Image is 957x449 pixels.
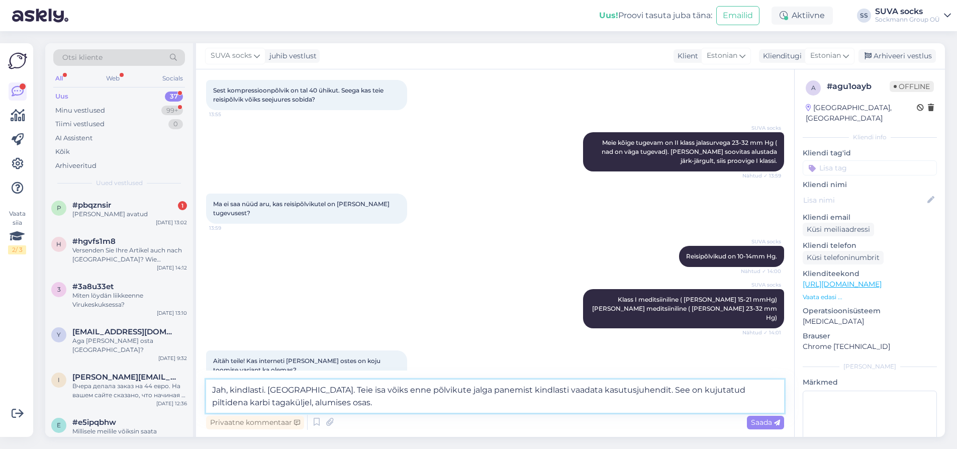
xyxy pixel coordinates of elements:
[875,16,940,24] div: Sockmann Group OÜ
[890,81,934,92] span: Offline
[72,246,187,264] div: Versenden Sie Ihre Artikel auch nach [GEOGRAPHIC_DATA]? Wie [PERSON_NAME] sind die Vetsandkosten ...
[96,178,143,188] span: Uued vestlused
[803,280,882,289] a: [URL][DOMAIN_NAME]
[168,119,183,129] div: 0
[165,92,183,102] div: 37
[743,281,781,289] span: SUVA socks
[56,240,61,248] span: h
[875,8,951,24] a: SUVA socksSockmann Group OÜ
[104,72,122,85] div: Web
[55,161,97,171] div: Arhiveeritud
[209,224,247,232] span: 13:59
[72,418,116,427] span: #e5ipqbhw
[213,357,382,374] span: Aitäh teile! Kas interneti [PERSON_NAME] ostes on koju toomise variant ka olemas?
[803,240,937,251] p: Kliendi telefon
[57,421,61,429] span: e
[803,179,937,190] p: Kliendi nimi
[72,373,177,382] span: inna.kozlovskaja@gmail.com
[57,204,61,212] span: p
[803,331,937,341] p: Brauser
[806,103,917,124] div: [GEOGRAPHIC_DATA], [GEOGRAPHIC_DATA]
[213,86,385,103] span: Sest kompressioonpõlvik on tal 40 ühikut. Seega kas teie reisipõlvik võiks seejuures sobida?
[156,400,187,407] div: [DATE] 12:36
[156,219,187,226] div: [DATE] 13:02
[72,427,187,445] div: Millisele meilile võiksin saata pöördumise Eesti Saksa Lambakoerte Ühingu ja Eesti Otsingukoerte ...
[803,223,874,236] div: Küsi meiliaadressi
[803,160,937,175] input: Lisa tag
[55,133,92,143] div: AI Assistent
[72,382,187,400] div: Вчера делала заказ на 44 евро. На вашем сайте сказано, что начиная с 40 евро, доставка бесплатная...
[803,316,937,327] p: [MEDICAL_DATA]
[160,72,185,85] div: Socials
[72,237,116,246] span: #hgvfs1m8
[161,106,183,116] div: 99+
[57,331,61,338] span: y
[743,124,781,132] span: SUVA socks
[157,309,187,317] div: [DATE] 13:10
[62,52,103,63] span: Otsi kliente
[686,252,777,260] span: Reisipõlvikud on 10-14mm Hg.
[265,51,317,61] div: juhib vestlust
[599,10,712,22] div: Proovi tasuta juba täna:
[211,50,252,61] span: SUVA socks
[707,50,737,61] span: Estonian
[206,416,304,429] div: Privaatne kommentaar
[772,7,833,25] div: Aktiivne
[58,376,60,384] span: i
[55,92,68,102] div: Uus
[759,51,802,61] div: Klienditugi
[674,51,698,61] div: Klient
[742,329,781,336] span: Nähtud ✓ 14:01
[72,210,187,219] div: [PERSON_NAME] avatud
[751,418,780,427] span: Saada
[803,212,937,223] p: Kliendi email
[72,291,187,309] div: Miten löydän liikkeenne Virukeskuksessa?
[178,201,187,210] div: 1
[599,11,618,20] b: Uus!
[72,327,177,336] span: yloilomets@gmail.com
[803,251,884,264] div: Küsi telefoninumbrit
[206,380,784,413] textarea: Jah, kindlasti. [GEOGRAPHIC_DATA]. Teie isa võiks enne põlvikute jalga panemist kindlasti vaadata...
[803,133,937,142] div: Kliendi info
[803,362,937,371] div: [PERSON_NAME]
[858,49,936,63] div: Arhiveeri vestlus
[803,341,937,352] p: Chrome [TECHNICAL_ID]
[811,84,816,92] span: a
[803,148,937,158] p: Kliendi tag'id
[803,195,925,206] input: Lisa nimi
[8,51,27,70] img: Askly Logo
[803,306,937,316] p: Operatsioonisüsteem
[742,172,781,179] span: Nähtud ✓ 13:59
[55,106,105,116] div: Minu vestlused
[827,80,890,93] div: # agu1oayb
[213,200,391,217] span: Ma ei saa nüüd aru, kas reisipõlvikutel on [PERSON_NAME] tugevusest?
[55,147,70,157] div: Kõik
[209,111,247,118] span: 13:55
[743,238,781,245] span: SUVA socks
[602,139,779,164] span: Meie kõige tugevam on II klass jalasurvega 23-32 mm Hg ( nad on väga tugevad). [PERSON_NAME] soov...
[716,6,759,25] button: Emailid
[875,8,940,16] div: SUVA socks
[72,201,111,210] span: #pbqznsir
[72,282,114,291] span: #3a8u33et
[803,377,937,388] p: Märkmed
[741,267,781,275] span: Nähtud ✓ 14:00
[157,264,187,272] div: [DATE] 14:12
[53,72,65,85] div: All
[55,119,105,129] div: Tiimi vestlused
[803,268,937,279] p: Klienditeekond
[8,245,26,254] div: 2 / 3
[8,209,26,254] div: Vaata siia
[857,9,871,23] div: SS
[803,293,937,302] p: Vaata edasi ...
[810,50,841,61] span: Estonian
[592,296,779,321] span: Klass I meditsiiniline ( [PERSON_NAME] 15-21 mmHg) [PERSON_NAME] meditsiiniline ( [PERSON_NAME] 2...
[158,354,187,362] div: [DATE] 9:32
[72,336,187,354] div: Aga [PERSON_NAME] osta [GEOGRAPHIC_DATA]?
[57,286,61,293] span: 3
